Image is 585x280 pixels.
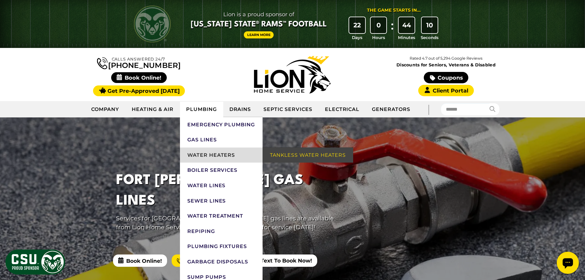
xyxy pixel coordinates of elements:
div: 0 [371,17,387,33]
a: [PHONE_NUMBER] [97,56,181,69]
img: Lion Home Service [254,56,331,93]
a: Plumbing [180,102,223,117]
a: Company [85,102,126,117]
a: Text To Book Now! [248,254,317,267]
a: Generators [366,102,416,117]
div: The Game Starts in... [367,7,421,14]
p: Services for [GEOGRAPHIC_DATA][PERSON_NAME] gas lines are available from Lion Home Service. Call ... [116,214,340,232]
img: CSU Sponsor Badge [5,249,66,275]
a: Plumbing Fixtures [180,239,263,254]
span: Hours [372,34,385,41]
a: Drains [223,102,258,117]
span: Seconds [421,34,439,41]
span: [US_STATE] State® Rams™ Football [191,19,327,30]
a: Sewer Lines [180,193,263,209]
a: Coupons [424,72,468,83]
a: Gas Lines [180,132,263,148]
span: Discounts for Seniors, Veterans & Disabled [371,63,522,67]
a: Emergency Plumbing [180,117,263,132]
a: Get Pre-Approved [DATE] [93,85,185,96]
div: 10 [422,17,438,33]
span: Days [352,34,362,41]
a: Septic Services [257,102,318,117]
a: Boiler Services [180,163,263,178]
a: Electrical [319,102,366,117]
a: [PHONE_NUMBER] [172,254,243,267]
div: 22 [349,17,365,33]
div: 44 [399,17,415,33]
a: Water Heaters [180,148,263,163]
h1: Fort [PERSON_NAME] Gas Lines [116,170,340,211]
img: CSU Rams logo [134,6,171,42]
span: Book Online! [111,72,167,83]
span: Book Online! [113,254,167,267]
a: Tankless Water Heaters [263,148,353,163]
a: Heating & Air [126,102,180,117]
a: Water Treatment [180,208,263,224]
a: Learn More [244,31,274,38]
div: : [389,17,395,41]
div: Open chat widget [2,2,25,25]
a: Water Lines [180,178,263,193]
span: Minutes [398,34,415,41]
p: Rated 4.7 out of 5,294 Google Reviews [369,55,523,62]
a: Client Portal [418,85,474,96]
div: | [416,101,441,117]
a: Repiping [180,224,263,239]
span: Lion is a proud sponsor of [191,10,327,19]
a: Garbage Disposals [180,254,263,270]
